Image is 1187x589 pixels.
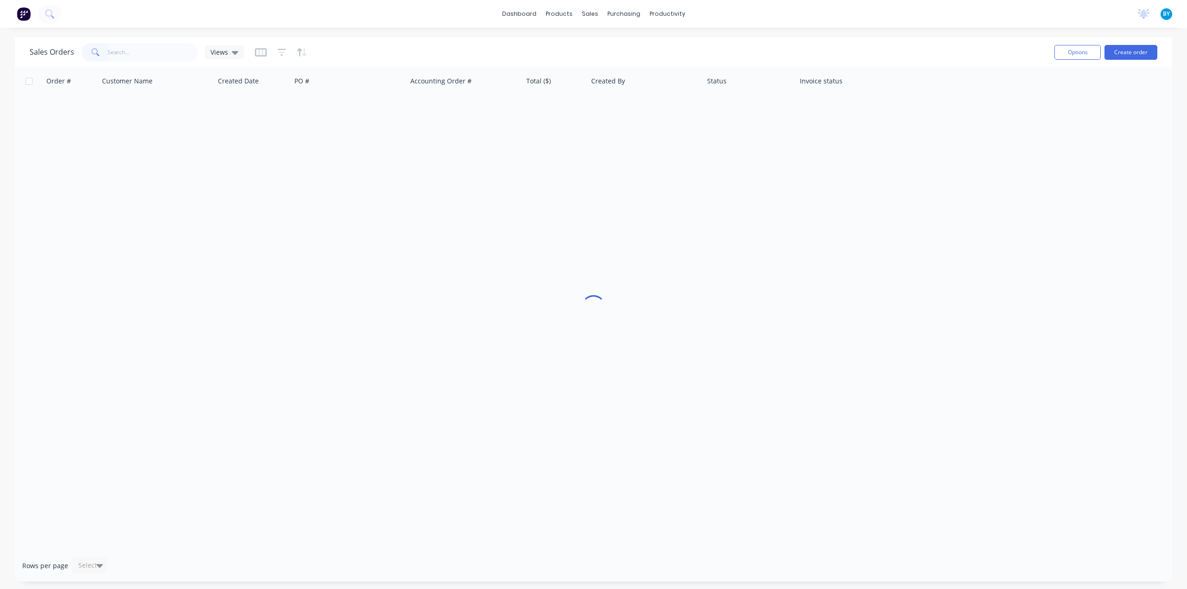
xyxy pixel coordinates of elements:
[410,76,472,86] div: Accounting Order #
[800,76,842,86] div: Invoice status
[108,43,198,62] input: Search...
[211,47,228,57] span: Views
[526,76,551,86] div: Total ($)
[78,561,102,570] div: Select...
[577,7,603,21] div: sales
[218,76,259,86] div: Created Date
[17,7,31,21] img: Factory
[603,7,645,21] div: purchasing
[1054,45,1101,60] button: Options
[645,7,690,21] div: productivity
[46,76,71,86] div: Order #
[591,76,625,86] div: Created By
[102,76,153,86] div: Customer Name
[707,76,727,86] div: Status
[22,561,68,570] span: Rows per page
[30,48,74,57] h1: Sales Orders
[294,76,309,86] div: PO #
[1163,10,1170,18] span: BY
[541,7,577,21] div: products
[498,7,541,21] a: dashboard
[1104,45,1157,60] button: Create order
